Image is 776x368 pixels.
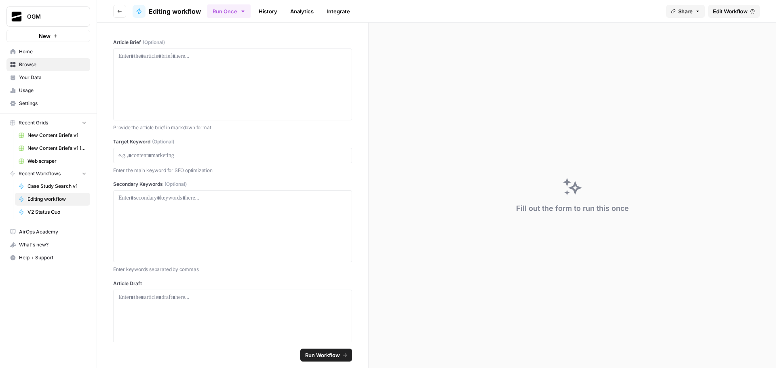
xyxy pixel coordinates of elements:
[9,9,24,24] img: OGM Logo
[113,181,352,188] label: Secondary Keywords
[19,100,86,107] span: Settings
[149,6,201,16] span: Editing workflow
[6,58,90,71] a: Browse
[305,351,340,359] span: Run Workflow
[6,45,90,58] a: Home
[152,138,174,145] span: (Optional)
[285,5,318,18] a: Analytics
[113,39,352,46] label: Article Brief
[113,166,352,175] p: Enter the main keyword for SEO optimization
[516,203,629,214] div: Fill out the form to run this once
[39,32,51,40] span: New
[7,239,90,251] div: What's new?
[19,119,48,126] span: Recent Grids
[6,117,90,129] button: Recent Grids
[113,280,352,287] label: Article Draft
[15,193,90,206] a: Editing workflow
[113,138,352,145] label: Target Keyword
[143,39,165,46] span: (Optional)
[27,145,86,152] span: New Content Briefs v1 (DUPLICATED FOR NEW CLIENTS)
[300,349,352,362] button: Run Workflow
[708,5,760,18] a: Edit Workflow
[207,4,251,18] button: Run Once
[19,48,86,55] span: Home
[27,183,86,190] span: Case Study Search v1
[113,265,352,273] p: Enter keywords separated by commas
[15,180,90,193] a: Case Study Search v1
[15,155,90,168] a: Web scraper
[27,208,86,216] span: V2 Status Quo
[6,251,90,264] button: Help + Support
[19,87,86,94] span: Usage
[133,5,201,18] a: Editing workflow
[15,129,90,142] a: New Content Briefs v1
[19,254,86,261] span: Help + Support
[6,225,90,238] a: AirOps Academy
[6,30,90,42] button: New
[15,142,90,155] a: New Content Briefs v1 (DUPLICATED FOR NEW CLIENTS)
[15,206,90,219] a: V2 Status Quo
[164,181,187,188] span: (Optional)
[19,74,86,81] span: Your Data
[19,61,86,68] span: Browse
[666,5,705,18] button: Share
[6,71,90,84] a: Your Data
[27,132,86,139] span: New Content Briefs v1
[27,13,76,21] span: OGM
[6,97,90,110] a: Settings
[6,238,90,251] button: What's new?
[113,124,352,132] p: Provide the article brief in markdown format
[6,6,90,27] button: Workspace: OGM
[19,228,86,236] span: AirOps Academy
[6,168,90,180] button: Recent Workflows
[713,7,748,15] span: Edit Workflow
[27,158,86,165] span: Web scraper
[322,5,355,18] a: Integrate
[678,7,693,15] span: Share
[27,196,86,203] span: Editing workflow
[254,5,282,18] a: History
[19,170,61,177] span: Recent Workflows
[6,84,90,97] a: Usage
